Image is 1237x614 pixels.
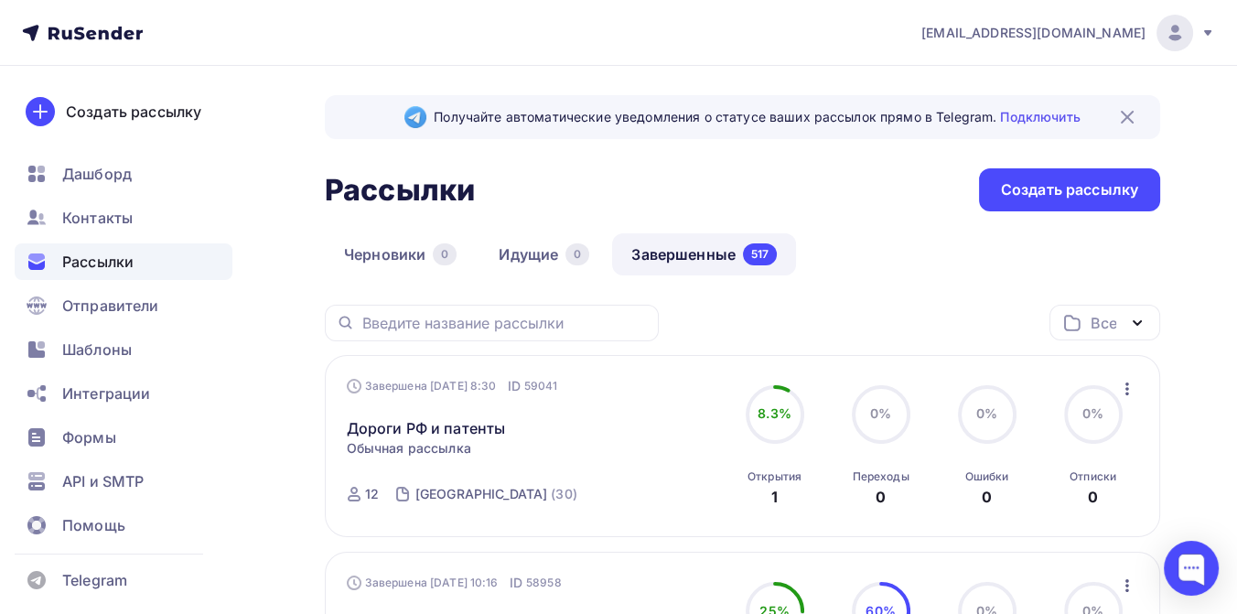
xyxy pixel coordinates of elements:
div: 1 [771,486,778,508]
div: Завершена [DATE] 10:16 [347,574,562,592]
span: Обычная рассылка [347,439,471,458]
span: Шаблоны [62,339,132,361]
a: Рассылки [15,243,232,280]
a: Шаблоны [15,331,232,368]
div: Переходы [852,469,909,484]
span: 0% [870,405,891,421]
div: 0 [565,243,589,265]
span: Telegram [62,569,127,591]
a: Завершенные517 [612,233,796,275]
a: Отправители [15,287,232,324]
div: 0 [1088,486,1098,508]
div: [GEOGRAPHIC_DATA] [415,485,547,503]
div: Ошибки [965,469,1009,484]
a: Подключить [1000,109,1080,124]
a: Дашборд [15,156,232,192]
span: ID [510,574,522,592]
span: Получайте автоматические уведомления о статусе ваших рассылок прямо в Telegram. [434,108,1080,126]
div: Завершена [DATE] 8:30 [347,377,558,395]
span: Отправители [62,295,159,317]
span: [EMAIL_ADDRESS][DOMAIN_NAME] [921,24,1146,42]
div: 0 [876,486,886,508]
a: Дороги РФ и патенты [347,417,506,439]
div: 0 [433,243,457,265]
button: Все [1049,305,1160,340]
span: Помощь [62,514,125,536]
span: 0% [1082,405,1103,421]
div: Открытия [748,469,801,484]
div: 0 [982,486,992,508]
span: 0% [976,405,997,421]
div: 517 [743,243,777,265]
div: (30) [551,485,577,503]
span: Интеграции [62,382,150,404]
a: Идущие0 [479,233,608,275]
span: Формы [62,426,116,448]
div: Все [1091,312,1116,334]
a: Формы [15,419,232,456]
span: ID [507,377,520,395]
span: 59041 [524,377,558,395]
div: Создать рассылку [1001,179,1138,200]
a: [EMAIL_ADDRESS][DOMAIN_NAME] [921,15,1215,51]
h2: Рассылки [325,172,475,209]
div: Отписки [1070,469,1116,484]
span: 8.3% [758,405,791,421]
span: 58958 [526,574,562,592]
div: 12 [365,485,379,503]
div: Создать рассылку [66,101,201,123]
span: Контакты [62,207,133,229]
a: [GEOGRAPHIC_DATA] (30) [414,479,579,509]
input: Введите название рассылки [362,313,648,333]
a: Черновики0 [325,233,476,275]
span: Дашборд [62,163,132,185]
img: Telegram [404,106,426,128]
span: Рассылки [62,251,134,273]
a: Контакты [15,199,232,236]
span: API и SMTP [62,470,144,492]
